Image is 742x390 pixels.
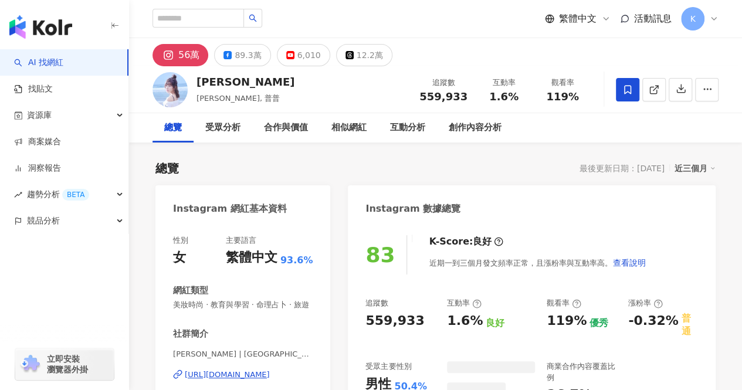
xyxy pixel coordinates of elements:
a: searchAI 找網紅 [14,57,63,69]
div: 普通 [682,312,698,338]
div: 追蹤數 [419,77,467,89]
div: 12.2萬 [357,47,383,63]
div: 近期一到三個月發文頻率正常，且漲粉率與互動率高。 [429,251,646,274]
button: 6,010 [277,44,330,66]
div: 近三個月 [675,161,716,176]
span: 繁體中文 [559,12,597,25]
div: 女 [173,249,186,267]
div: 56萬 [178,47,199,63]
span: 資源庫 [27,102,52,128]
div: 受眾主要性別 [365,361,411,372]
span: [PERSON_NAME] | [GEOGRAPHIC_DATA] [173,349,313,360]
div: 創作內容分析 [449,121,502,135]
div: BETA [62,189,89,201]
div: 89.3萬 [235,47,261,63]
div: -0.32% [628,312,678,330]
a: chrome extension立即安裝 瀏覽器外掛 [15,348,114,380]
div: 性別 [173,235,188,246]
div: 83 [365,243,395,267]
span: 93.6% [280,254,313,267]
img: chrome extension [19,355,42,374]
span: rise [14,191,22,199]
div: 互動分析 [390,121,425,135]
img: logo [9,15,72,39]
span: 立即安裝 瀏覽器外掛 [47,354,88,375]
div: 優秀 [589,317,608,330]
button: 查看說明 [612,251,646,274]
div: 互動率 [482,77,526,89]
div: K-Score : [429,235,503,248]
span: 119% [546,91,579,103]
span: K [690,12,695,25]
div: 良好 [473,235,492,248]
div: 追蹤數 [365,298,388,308]
div: 最後更新日期：[DATE] [580,164,665,173]
span: search [249,14,257,22]
div: 559,933 [365,312,424,330]
span: [PERSON_NAME], 普普 [196,94,280,103]
button: 12.2萬 [336,44,392,66]
button: 89.3萬 [214,44,270,66]
div: 漲粉率 [628,298,663,308]
div: Instagram 數據總覽 [365,202,460,215]
span: 趨勢分析 [27,181,89,208]
img: KOL Avatar [153,72,188,107]
div: Instagram 網紅基本資料 [173,202,287,215]
span: 活動訊息 [634,13,672,24]
div: 119% [547,312,587,330]
span: 559,933 [419,90,467,103]
a: 洞察報告 [14,162,61,174]
div: 相似網紅 [331,121,367,135]
div: 總覽 [155,160,179,177]
div: 觀看率 [547,298,581,308]
span: 查看說明 [612,258,645,267]
a: [URL][DOMAIN_NAME] [173,369,313,380]
span: 美妝時尚 · 教育與學習 · 命理占卜 · 旅遊 [173,300,313,310]
span: 1.6% [489,91,519,103]
a: 商案媒合 [14,136,61,148]
div: 受眾分析 [205,121,240,135]
div: 繁體中文 [226,249,277,267]
a: 找貼文 [14,83,53,95]
div: 商業合作內容覆蓋比例 [547,361,616,382]
div: 網紅類型 [173,284,208,297]
div: [URL][DOMAIN_NAME] [185,369,270,380]
div: 合作與價值 [264,121,308,135]
div: 互動率 [447,298,482,308]
div: 社群簡介 [173,328,208,340]
div: 6,010 [297,47,321,63]
div: 觀看率 [540,77,585,89]
span: 競品分析 [27,208,60,234]
div: 總覽 [164,121,182,135]
div: 良好 [486,317,504,330]
div: 主要語言 [226,235,256,246]
div: 1.6% [447,312,483,330]
button: 56萬 [153,44,208,66]
div: [PERSON_NAME] [196,74,294,89]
